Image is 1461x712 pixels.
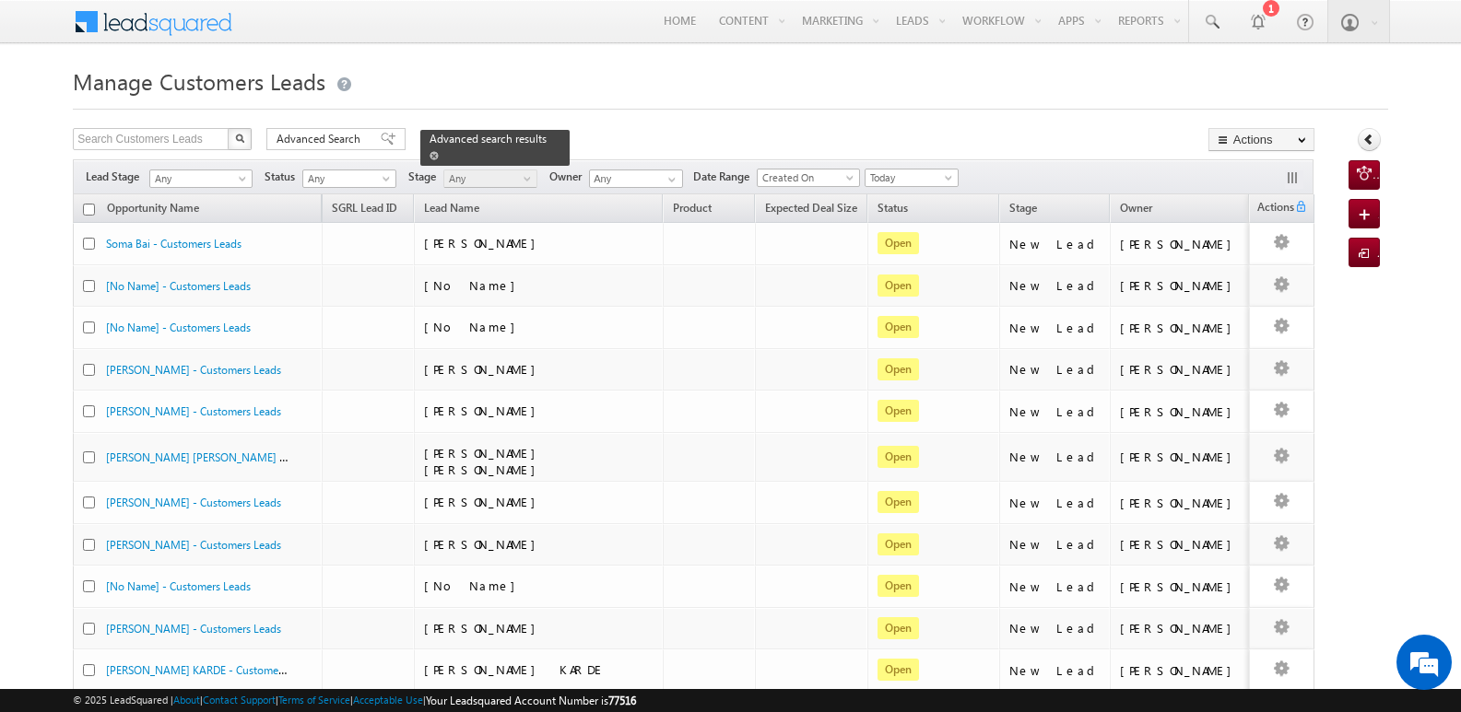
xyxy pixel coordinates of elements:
div: New Lead [1009,495,1102,511]
a: SGRL Lead ID [323,198,406,222]
span: [No Name] [424,578,524,593]
input: Check all records [83,204,95,216]
span: Any [303,170,391,187]
span: Stage [408,169,443,185]
span: [No Name] [424,277,524,293]
a: [PERSON_NAME] - Customers Leads [106,622,281,636]
span: [PERSON_NAME] [424,494,545,509]
span: Open [878,533,919,555]
div: New Lead [1009,620,1102,636]
div: [PERSON_NAME] [1120,578,1241,595]
span: [PERSON_NAME] [PERSON_NAME] [424,445,545,477]
span: Open [878,232,919,254]
div: [PERSON_NAME] [1120,277,1241,294]
a: [PERSON_NAME] - Customers Leads [106,404,281,418]
a: Any [302,169,396,188]
img: d_60004797649_company_0_60004797649 [31,97,77,121]
span: SGRL Lead ID [332,201,397,215]
div: [PERSON_NAME] [1120,320,1241,336]
span: Manage Customers Leads [73,66,325,96]
em: Start Chat [251,567,335,592]
textarea: Type your message and hit 'Enter' [24,170,336,552]
span: Advanced Search [277,131,366,147]
div: New Lead [1009,236,1102,252]
span: Created On [758,169,854,186]
span: [PERSON_NAME] [424,536,545,552]
a: Any [443,169,537,188]
span: [PERSON_NAME] [424,403,545,418]
input: Type to Search [589,169,683,188]
img: Search [235,134,244,143]
div: New Lead [1009,403,1102,420]
div: [PERSON_NAME] [1120,536,1241,553]
div: New Lead [1009,578,1102,595]
div: [PERSON_NAME] [1120,620,1241,636]
a: [No Name] - Customers Leads [106,579,251,593]
span: Open [878,358,919,380]
a: Soma Bai - Customers Leads [106,237,242,251]
span: Stage [1009,201,1037,215]
button: Actions [1208,128,1314,151]
span: [PERSON_NAME] KARDE [424,661,605,677]
a: Expected Deal Size [756,198,866,222]
span: [PERSON_NAME] [424,361,545,377]
a: [PERSON_NAME] - Customers Leads [106,363,281,377]
div: New Lead [1009,361,1102,378]
span: [PERSON_NAME] [424,235,545,251]
a: [No Name] - Customers Leads [106,279,251,293]
span: Advanced search results [430,132,547,146]
a: Today [865,169,959,187]
span: [PERSON_NAME] [424,620,545,636]
a: Status [868,198,917,222]
span: Date Range [693,169,757,185]
a: [PERSON_NAME] KARDE - Customers Leads [106,661,317,677]
span: Open [878,659,919,681]
a: Any [149,169,253,188]
a: Stage [1000,198,1046,222]
a: [No Name] - Customers Leads [106,321,251,334]
span: Your Leadsquared Account Number is [426,694,636,707]
span: Any [444,170,532,187]
a: Acceptable Use [353,694,423,706]
span: Open [878,491,919,513]
span: Expected Deal Size [765,201,857,215]
span: Lead Name [415,198,489,222]
div: Chat with us now [96,97,310,121]
span: Opportunity Name [107,201,199,215]
span: Today [866,169,953,186]
a: Created On [757,169,860,187]
span: Any [150,170,246,187]
a: Contact Support [203,694,276,706]
a: Terms of Service [278,694,350,706]
div: New Lead [1009,449,1102,465]
span: Owner [549,169,589,185]
div: New Lead [1009,277,1102,294]
div: Minimize live chat window [302,9,347,53]
a: [PERSON_NAME] - Customers Leads [106,538,281,552]
span: Open [878,617,919,639]
span: Owner [1120,201,1152,215]
div: New Lead [1009,662,1102,679]
div: [PERSON_NAME] [1120,403,1241,420]
span: Actions [1250,197,1294,221]
a: Show All Items [658,170,681,189]
div: [PERSON_NAME] [1120,495,1241,511]
span: Open [878,400,919,422]
span: Open [878,316,919,338]
span: 77516 [608,694,636,707]
div: New Lead [1009,320,1102,336]
span: [No Name] [424,319,524,334]
span: © 2025 LeadSquared | | | | | [73,692,636,709]
a: About [173,694,200,706]
span: Product [673,201,712,215]
a: [PERSON_NAME] [PERSON_NAME] - Customers Leads [106,449,368,464]
span: Open [878,575,919,597]
div: [PERSON_NAME] [1120,449,1241,465]
div: [PERSON_NAME] [1120,361,1241,378]
span: Status [265,169,302,185]
div: [PERSON_NAME] [1120,662,1241,679]
div: New Lead [1009,536,1102,553]
span: Open [878,274,919,297]
span: Open [878,446,919,468]
a: [PERSON_NAME] - Customers Leads [106,496,281,509]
